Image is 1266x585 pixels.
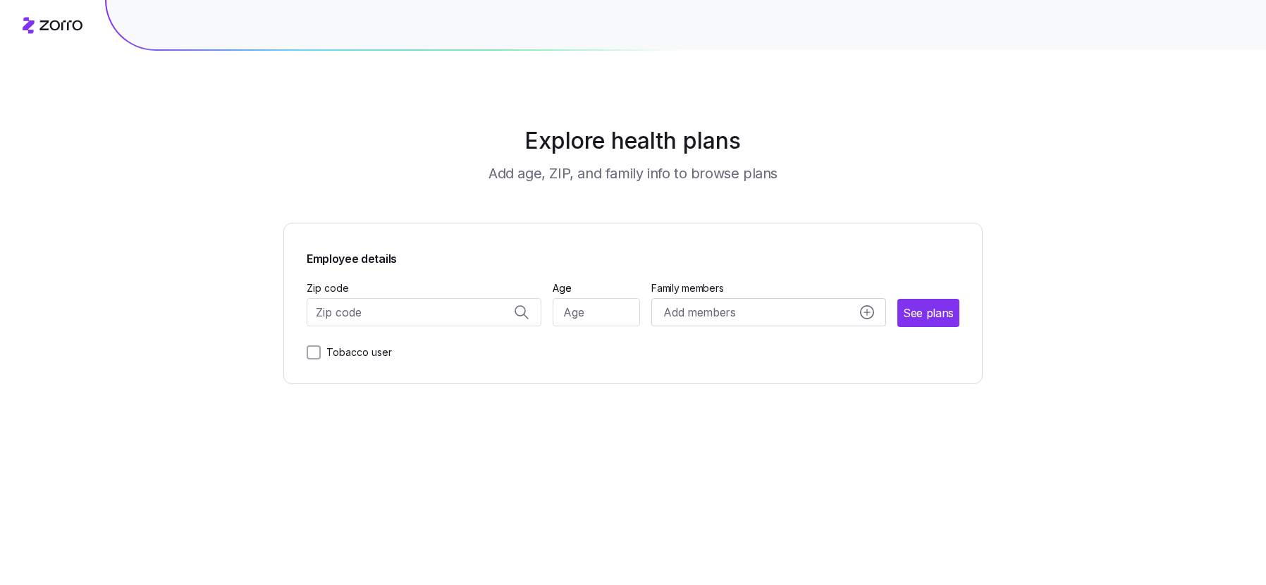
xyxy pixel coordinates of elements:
span: See plans [903,304,954,322]
label: Tobacco user [321,344,392,361]
button: See plans [897,299,959,327]
h3: Add age, ZIP, and family info to browse plans [488,164,778,183]
label: Zip code [307,281,349,296]
label: Age [553,281,572,296]
span: Employee details [307,246,397,268]
h1: Explore health plans [319,124,948,158]
input: Zip code [307,298,541,326]
input: Age [553,298,641,326]
span: Add members [663,304,735,321]
button: Add membersadd icon [651,298,886,326]
span: Family members [651,281,886,295]
svg: add icon [860,305,874,319]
